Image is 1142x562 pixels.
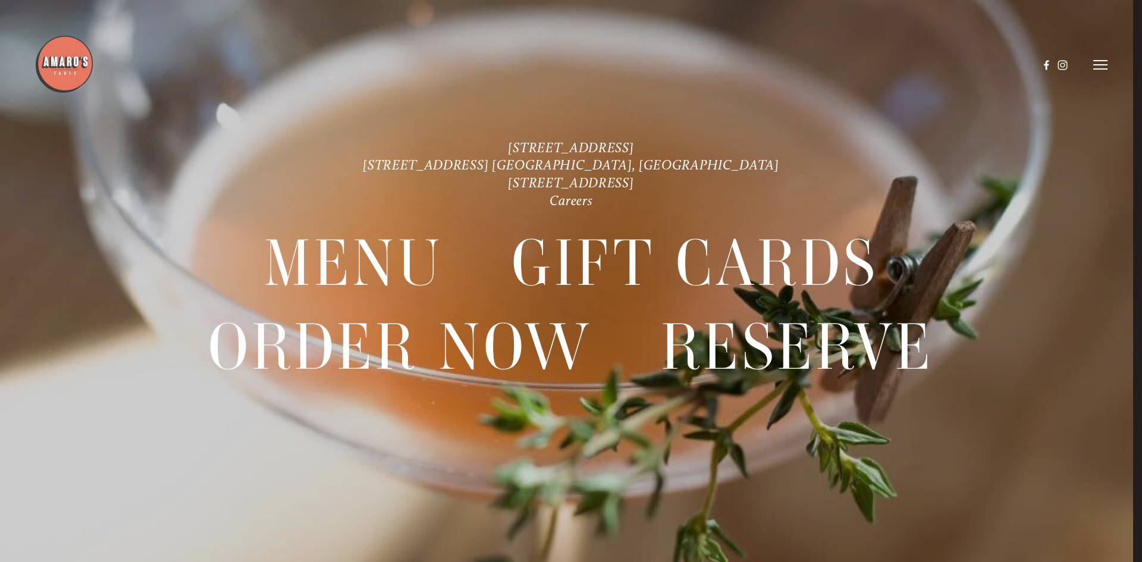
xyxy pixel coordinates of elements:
a: [STREET_ADDRESS] [GEOGRAPHIC_DATA], [GEOGRAPHIC_DATA] [363,157,779,174]
span: Menu [264,222,444,305]
a: Careers [550,193,593,209]
img: Amaro's Table [34,34,94,94]
a: Gift Cards [512,222,878,304]
a: Menu [264,222,444,304]
a: [STREET_ADDRESS] [508,139,633,156]
a: Reserve [661,306,934,388]
span: Gift Cards [512,222,878,305]
a: Order Now [208,306,592,388]
a: [STREET_ADDRESS] [508,175,633,191]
